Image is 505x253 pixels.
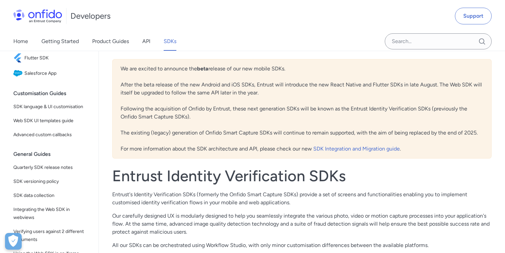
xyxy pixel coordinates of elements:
p: Entrust's Identity Verification SDKs (formerly the Onfido Smart Capture SDKs) provide a set of sc... [112,191,492,207]
img: Onfido Logo [13,9,62,23]
span: Verifying users against 2 different documents [13,228,91,244]
a: IconFlutter SDKFlutter SDK [11,51,93,65]
div: General Guides [13,148,96,161]
span: SDK versioning policy [13,178,91,186]
a: SDK data collection [11,189,93,202]
span: Quarterly SDK release notes [13,164,91,172]
span: SDK language & UI customisation [13,103,91,111]
a: SDKs [164,32,176,51]
a: API [142,32,150,51]
a: Verifying users against 2 different documents [11,225,93,246]
span: SDK data collection [13,192,91,200]
a: SDK versioning policy [11,175,93,188]
a: SDK language & UI customisation [11,100,93,113]
p: Our carefully designed UX is modularly designed to help you seamlessly integrate the various phot... [112,212,492,236]
h1: Developers [70,11,111,21]
a: Quarterly SDK release notes [11,161,93,174]
a: Support [455,8,492,24]
a: Home [13,32,28,51]
h1: Entrust Identity Verification SDKs [112,167,492,185]
div: Cookie Preferences [5,233,22,250]
input: Onfido search input field [385,33,492,49]
div: We are excited to announce the release of our new mobile SDKs. After the beta release of the new ... [112,59,492,159]
a: Web SDK UI templates guide [11,114,93,128]
a: Integrating the Web SDK in webviews [11,203,93,224]
a: Advanced custom callbacks [11,128,93,142]
a: IconSalesforce AppSalesforce App [11,66,93,81]
b: beta [197,65,208,72]
img: IconFlutter SDK [13,53,24,63]
p: All our SDKs can be orchestrated using Workflow Studio, with only minor customisation differences... [112,241,492,249]
a: Getting Started [41,32,79,51]
span: Salesforce App [24,69,91,78]
img: IconSalesforce App [13,69,24,78]
div: Customisation Guides [13,87,96,100]
span: Integrating the Web SDK in webviews [13,206,91,222]
span: Web SDK UI templates guide [13,117,91,125]
span: Advanced custom callbacks [13,131,91,139]
button: Open Preferences [5,233,22,250]
a: Product Guides [92,32,129,51]
span: Flutter SDK [24,53,91,63]
a: SDK Integration and Migration guide [313,146,400,152]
